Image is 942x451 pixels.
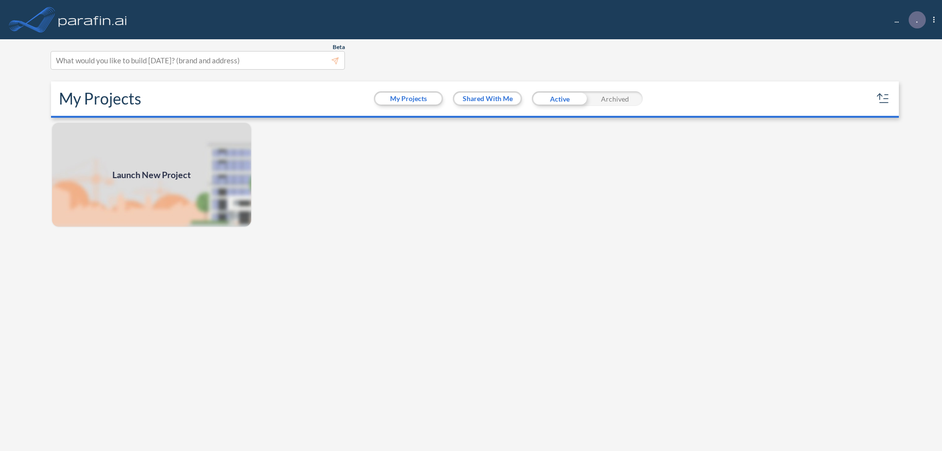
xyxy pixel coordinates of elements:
[112,168,191,182] span: Launch New Project
[51,122,252,228] a: Launch New Project
[454,93,521,105] button: Shared With Me
[532,91,587,106] div: Active
[59,89,141,108] h2: My Projects
[333,43,345,51] span: Beta
[875,91,891,106] button: sort
[587,91,643,106] div: Archived
[880,11,935,28] div: ...
[56,10,129,29] img: logo
[375,93,442,105] button: My Projects
[916,15,918,24] p: .
[51,122,252,228] img: add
